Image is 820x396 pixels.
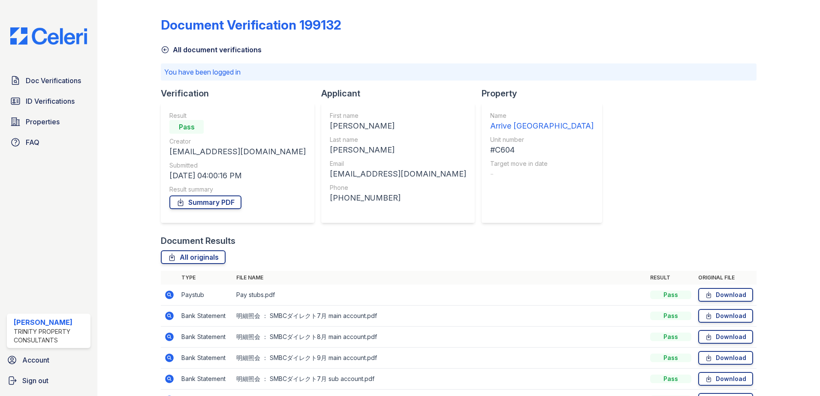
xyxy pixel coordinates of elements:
[7,134,90,151] a: FAQ
[698,351,753,365] a: Download
[178,327,233,348] td: Bank Statement
[169,111,306,120] div: Result
[695,271,757,285] th: Original file
[330,159,466,168] div: Email
[650,375,691,383] div: Pass
[330,183,466,192] div: Phone
[178,285,233,306] td: Paystub
[22,355,49,365] span: Account
[330,144,466,156] div: [PERSON_NAME]
[26,117,60,127] span: Properties
[321,87,482,99] div: Applicant
[3,27,94,45] img: CE_Logo_Blue-a8612792a0a2168367f1c8372b55b34899dd931a85d93a1a3d3e32e68fde9ad4.png
[698,330,753,344] a: Download
[161,235,235,247] div: Document Results
[490,135,594,144] div: Unit number
[490,159,594,168] div: Target move in date
[698,288,753,302] a: Download
[233,327,647,348] td: 明細照会 ： SMBCダイレクト8月 main account.pdf
[14,317,87,327] div: [PERSON_NAME]
[169,195,241,209] a: Summary PDF
[330,120,466,132] div: [PERSON_NAME]
[330,135,466,144] div: Last name
[330,111,466,120] div: First name
[490,144,594,156] div: #C604
[490,111,594,132] a: Name Arrive [GEOGRAPHIC_DATA]
[650,291,691,299] div: Pass
[233,369,647,390] td: 明細照会 ： SMBCダイレクト7月 sub account.pdf
[482,87,609,99] div: Property
[650,354,691,362] div: Pass
[178,369,233,390] td: Bank Statement
[490,111,594,120] div: Name
[7,72,90,89] a: Doc Verifications
[169,161,306,170] div: Submitted
[650,312,691,320] div: Pass
[233,285,647,306] td: Pay stubs.pdf
[26,137,39,147] span: FAQ
[178,306,233,327] td: Bank Statement
[3,372,94,389] a: Sign out
[490,168,594,180] div: -
[26,96,75,106] span: ID Verifications
[161,45,262,55] a: All document verifications
[7,93,90,110] a: ID Verifications
[164,67,753,77] p: You have been logged in
[14,327,87,345] div: Trinity Property Consultants
[169,185,306,194] div: Result summary
[169,120,204,134] div: Pass
[161,17,341,33] div: Document Verification 199132
[169,146,306,158] div: [EMAIL_ADDRESS][DOMAIN_NAME]
[22,375,48,386] span: Sign out
[698,372,753,386] a: Download
[647,271,695,285] th: Result
[3,351,94,369] a: Account
[26,75,81,86] span: Doc Verifications
[161,87,321,99] div: Verification
[178,348,233,369] td: Bank Statement
[7,113,90,130] a: Properties
[698,309,753,323] a: Download
[233,348,647,369] td: 明細照会 ： SMBCダイレクト9月 main account.pdf
[233,271,647,285] th: File name
[330,168,466,180] div: [EMAIL_ADDRESS][DOMAIN_NAME]
[169,137,306,146] div: Creator
[233,306,647,327] td: 明細照会 ： SMBCダイレクト7月 main account.pdf
[490,120,594,132] div: Arrive [GEOGRAPHIC_DATA]
[650,333,691,341] div: Pass
[161,250,226,264] a: All originals
[169,170,306,182] div: [DATE] 04:00:16 PM
[178,271,233,285] th: Type
[330,192,466,204] div: [PHONE_NUMBER]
